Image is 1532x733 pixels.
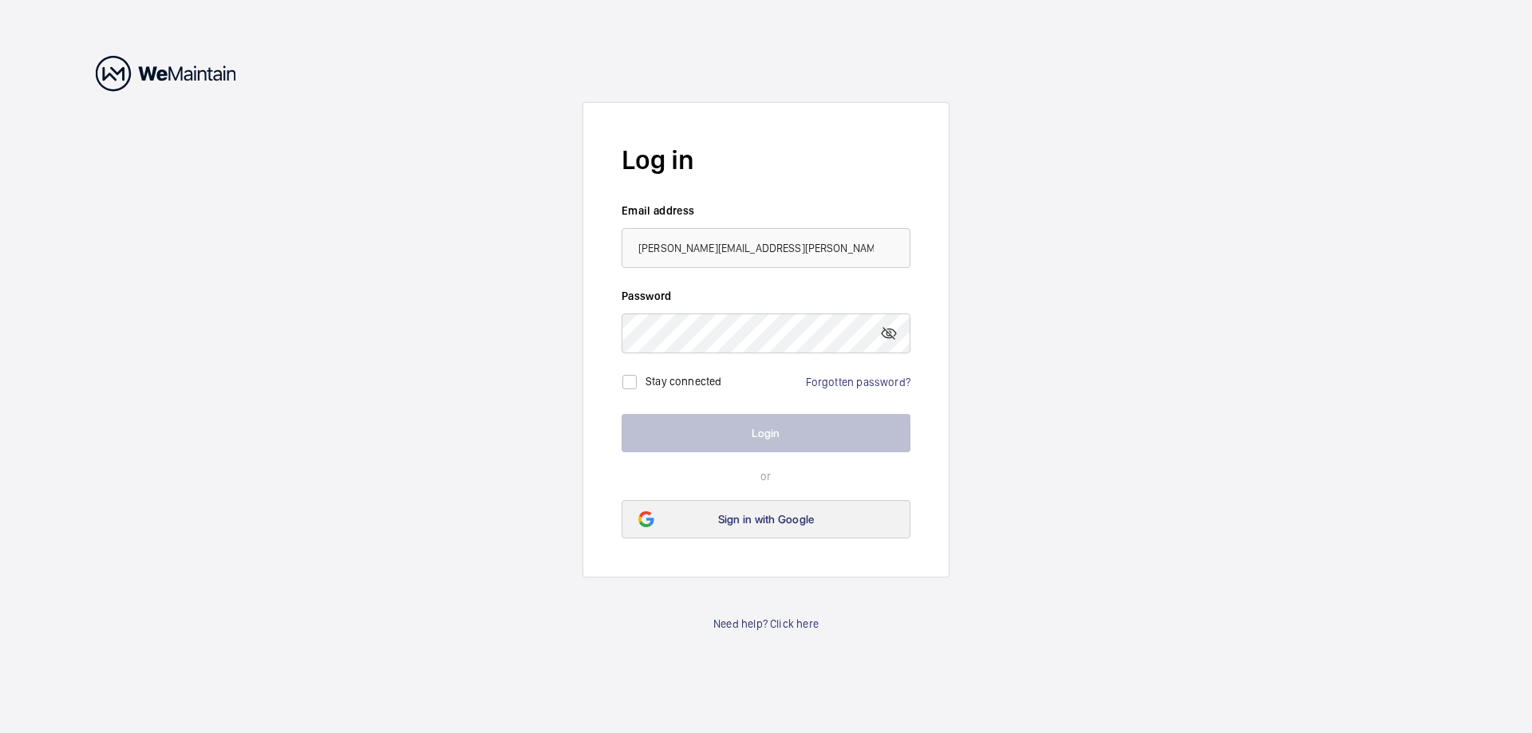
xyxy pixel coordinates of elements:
button: Login [622,414,910,452]
h2: Log in [622,141,910,179]
a: Need help? Click here [713,616,819,632]
span: Sign in with Google [718,513,815,526]
label: Password [622,288,910,304]
label: Email address [622,203,910,219]
p: or [622,468,910,484]
input: Your email address [622,228,910,268]
label: Stay connected [646,374,722,387]
a: Forgotten password? [806,376,910,388]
